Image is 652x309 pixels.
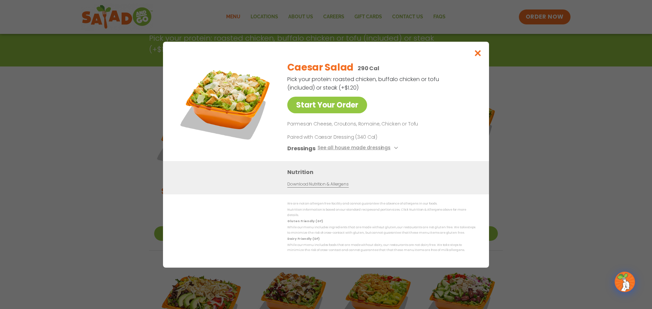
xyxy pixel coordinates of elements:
p: Nutrition information is based on our standard recipes and portion sizes. Click Nutrition & Aller... [287,207,475,218]
button: Close modal [467,42,489,64]
h3: Nutrition [287,168,479,176]
a: Start Your Order [287,97,367,113]
p: Paired with Caesar Dressing (340 Cal) [287,133,413,140]
strong: Dairy Friendly (DF) [287,236,319,240]
h2: Caesar Salad [287,60,354,75]
strong: Gluten Friendly (GF) [287,219,323,223]
p: Parmesan Cheese, Croutons, Romaine, Chicken or Tofu [287,120,473,128]
h3: Dressings [287,144,315,152]
p: 290 Cal [358,64,379,73]
p: While our menu includes ingredients that are made without gluten, our restaurants are not gluten ... [287,225,475,235]
img: wpChatIcon [615,272,634,291]
a: Download Nutrition & Allergens [287,181,348,187]
p: Pick your protein: roasted chicken, buffalo chicken or tofu (included) or steak (+$1.20) [287,75,440,92]
img: Featured product photo for Caesar Salad [178,55,273,150]
button: See all house made dressings [318,144,400,152]
p: While our menu includes foods that are made without dairy, our restaurants are not dairy free. We... [287,243,475,253]
p: We are not an allergen free facility and cannot guarantee the absence of allergens in our foods. [287,201,475,206]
